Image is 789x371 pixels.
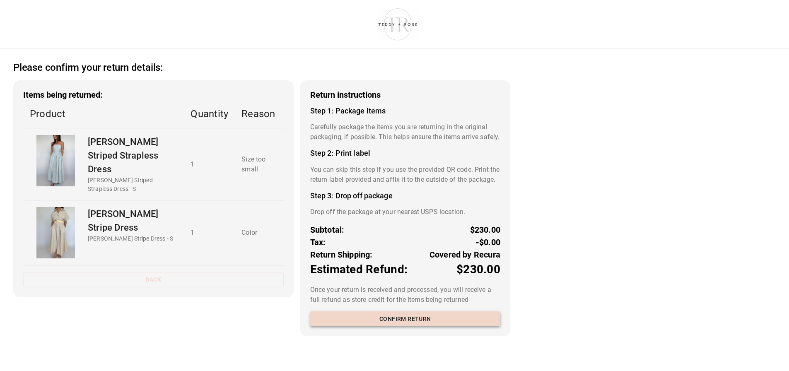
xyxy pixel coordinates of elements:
[241,106,277,121] p: Reason
[310,261,408,278] p: Estimated Refund:
[191,106,228,121] p: Quantity
[310,165,500,185] p: You can skip this step if you use the provided QR code. Print the return label provided and affix...
[310,285,500,305] p: Once your return is received and processed, you will receive a full refund as store credit for th...
[191,228,228,238] p: 1
[310,90,500,100] h3: Return instructions
[429,248,500,261] p: Covered by Recura
[310,149,500,158] h4: Step 2: Print label
[310,248,373,261] p: Return Shipping:
[470,224,500,236] p: $230.00
[476,236,500,248] p: -$0.00
[310,122,500,142] p: Carefully package the items you are returning in the original packaging, if possible. This helps ...
[88,234,177,243] p: [PERSON_NAME] Stripe Dress - S
[310,191,500,200] h4: Step 3: Drop off package
[88,135,177,176] p: [PERSON_NAME] Striped Strapless Dress
[88,176,177,193] p: [PERSON_NAME] Striped Strapless Dress - S
[13,62,163,74] h2: Please confirm your return details:
[310,106,500,116] h4: Step 1: Package items
[241,154,277,174] p: Size too small
[88,207,177,234] p: [PERSON_NAME] Stripe Dress
[456,261,500,278] p: $230.00
[310,236,326,248] p: Tax:
[23,272,284,287] button: Back
[241,228,277,238] p: Color
[191,159,228,169] p: 1
[310,207,500,217] p: Drop off the package at your nearest USPS location.
[30,106,177,121] p: Product
[310,311,500,327] button: Confirm return
[374,6,421,42] img: shop-teddyrose.myshopify.com-d93983e8-e25b-478f-b32e-9430bef33fdd
[310,224,345,236] p: Subtotal:
[23,90,284,100] h3: Items being returned:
